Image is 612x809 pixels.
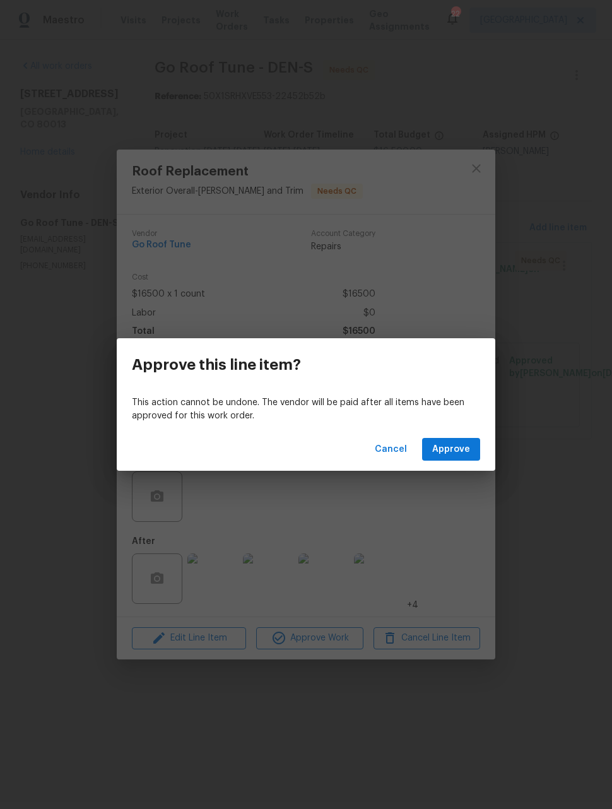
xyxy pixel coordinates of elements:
[422,438,480,461] button: Approve
[375,442,407,458] span: Cancel
[132,356,301,374] h3: Approve this line item?
[370,438,412,461] button: Cancel
[132,396,480,423] p: This action cannot be undone. The vendor will be paid after all items have been approved for this...
[432,442,470,458] span: Approve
